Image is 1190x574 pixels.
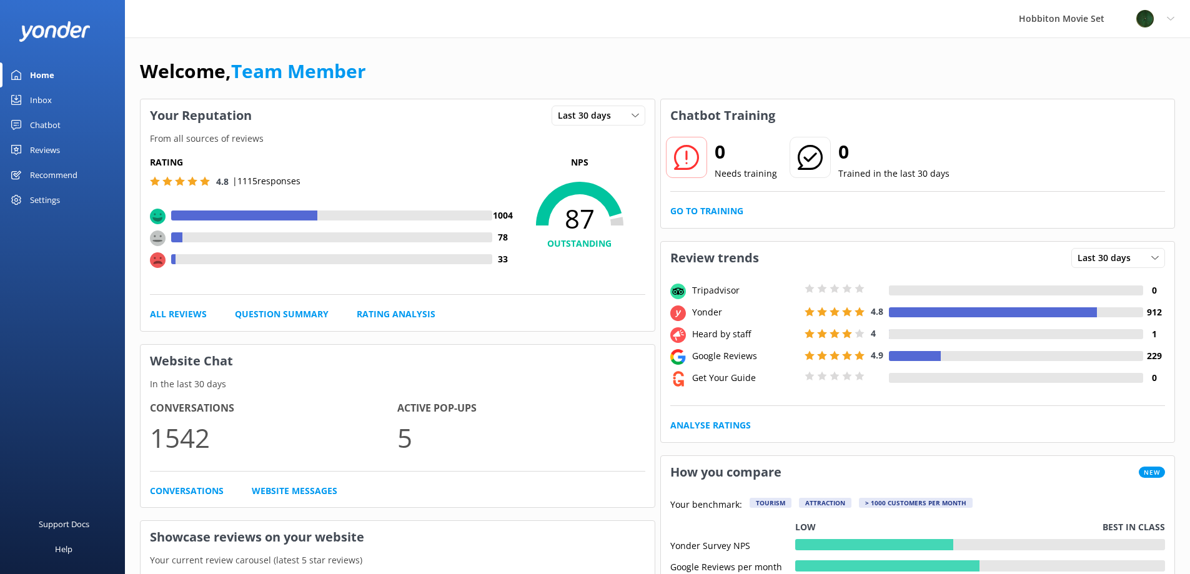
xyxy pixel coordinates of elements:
h2: 0 [838,137,950,167]
img: 34-1625720359.png [1136,9,1154,28]
h3: How you compare [661,456,791,488]
h4: 33 [492,252,514,266]
h4: 1004 [492,209,514,222]
span: Last 30 days [558,109,618,122]
h3: Review trends [661,242,768,274]
p: 1542 [150,417,397,458]
div: Yonder [689,305,801,319]
p: In the last 30 days [141,377,655,391]
h4: 78 [492,230,514,244]
div: Google Reviews [689,349,801,363]
h4: 229 [1143,349,1165,363]
h2: 0 [715,137,777,167]
h4: Conversations [150,400,397,417]
p: From all sources of reviews [141,132,655,146]
h3: Website Chat [141,345,655,377]
div: Tourism [750,498,791,508]
p: Your benchmark: [670,498,742,513]
h3: Showcase reviews on your website [141,521,655,553]
a: All Reviews [150,307,207,321]
div: Attraction [799,498,851,508]
h5: Rating [150,156,514,169]
a: Conversations [150,484,224,498]
span: 4.8 [871,305,883,317]
span: New [1139,467,1165,478]
span: 4.9 [871,349,883,361]
h4: 0 [1143,284,1165,297]
p: Your current review carousel (latest 5 star reviews) [141,553,655,567]
p: 5 [397,417,645,458]
span: Last 30 days [1078,251,1138,265]
h4: Active Pop-ups [397,400,645,417]
h3: Chatbot Training [661,99,785,132]
div: Home [30,62,54,87]
a: Website Messages [252,484,337,498]
h3: Your Reputation [141,99,261,132]
a: Rating Analysis [357,307,435,321]
p: | 1115 responses [232,174,300,188]
div: > 1000 customers per month [859,498,973,508]
div: Tripadvisor [689,284,801,297]
div: Inbox [30,87,52,112]
div: Yonder Survey NPS [670,539,795,550]
span: 4 [871,327,876,339]
a: Analyse Ratings [670,418,751,432]
div: Google Reviews per month [670,560,795,572]
p: Low [795,520,816,534]
div: Settings [30,187,60,212]
h1: Welcome, [140,56,366,86]
a: Question Summary [235,307,329,321]
div: Recommend [30,162,77,187]
span: 4.8 [216,176,229,187]
div: Support Docs [39,512,89,537]
span: 87 [514,203,645,234]
div: Chatbot [30,112,61,137]
p: Trained in the last 30 days [838,167,950,181]
div: Heard by staff [689,327,801,341]
h4: OUTSTANDING [514,237,645,250]
h4: 0 [1143,371,1165,385]
img: yonder-white-logo.png [19,21,91,42]
div: Get Your Guide [689,371,801,385]
p: Needs training [715,167,777,181]
p: Best in class [1103,520,1165,534]
h4: 912 [1143,305,1165,319]
div: Help [55,537,72,562]
p: NPS [514,156,645,169]
a: Go to Training [670,204,743,218]
div: Reviews [30,137,60,162]
h4: 1 [1143,327,1165,341]
a: Team Member [231,58,366,84]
